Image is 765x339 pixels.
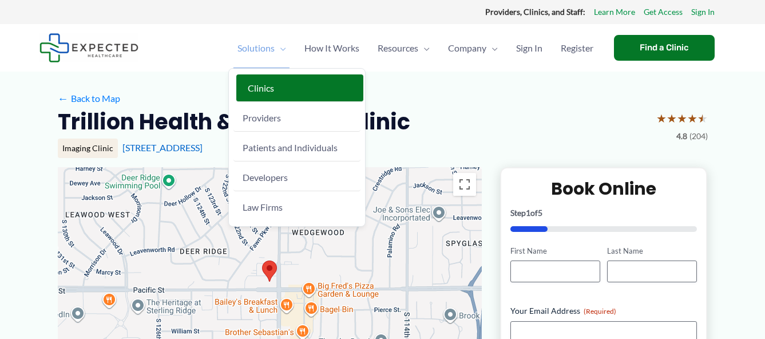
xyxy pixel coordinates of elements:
a: [STREET_ADDRESS] [122,142,203,153]
a: CompanyMenu Toggle [439,28,507,68]
span: ← [58,93,69,104]
span: Menu Toggle [486,28,498,68]
span: 4.8 [676,129,687,144]
span: Law Firms [243,202,283,212]
span: ★ [697,108,708,129]
a: How It Works [295,28,368,68]
p: Step of [510,209,697,217]
h2: Book Online [510,178,697,200]
span: Menu Toggle [418,28,430,68]
span: Company [448,28,486,68]
span: ★ [677,108,687,129]
button: Toggle fullscreen view [453,173,476,196]
span: Solutions [237,28,275,68]
span: Resources [378,28,418,68]
a: Sign In [507,28,552,68]
span: Patients and Individuals [243,142,338,153]
strong: Providers, Clinics, and Staff: [485,7,585,17]
a: Developers [233,164,360,191]
span: Register [561,28,593,68]
a: SolutionsMenu Toggle [228,28,295,68]
span: Developers [243,172,288,183]
span: Providers [243,112,281,123]
label: Your Email Address [510,305,697,317]
span: Clinics [248,82,274,93]
a: Find a Clinic [614,35,715,61]
label: Last Name [607,246,697,257]
span: ★ [687,108,697,129]
nav: Primary Site Navigation [228,28,603,68]
span: How It Works [304,28,359,68]
span: (204) [689,129,708,144]
a: Patients and Individuals [233,134,360,161]
a: Providers [233,104,360,132]
div: Imaging Clinic [58,139,118,158]
span: ★ [656,108,667,129]
a: Get Access [644,5,683,19]
a: ResourcesMenu Toggle [368,28,439,68]
h2: Trillion Health & Hormone Clinic [58,108,410,136]
a: Sign In [691,5,715,19]
img: Expected Healthcare Logo - side, dark font, small [39,33,138,62]
a: ←Back to Map [58,90,120,107]
span: 1 [526,208,530,218]
span: Menu Toggle [275,28,286,68]
span: 5 [538,208,542,218]
a: Clinics [236,74,363,102]
label: First Name [510,246,600,257]
span: Sign In [516,28,542,68]
span: ★ [667,108,677,129]
span: (Required) [584,307,616,316]
a: Learn More [594,5,635,19]
a: Register [552,28,603,68]
a: Law Firms [233,194,360,220]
